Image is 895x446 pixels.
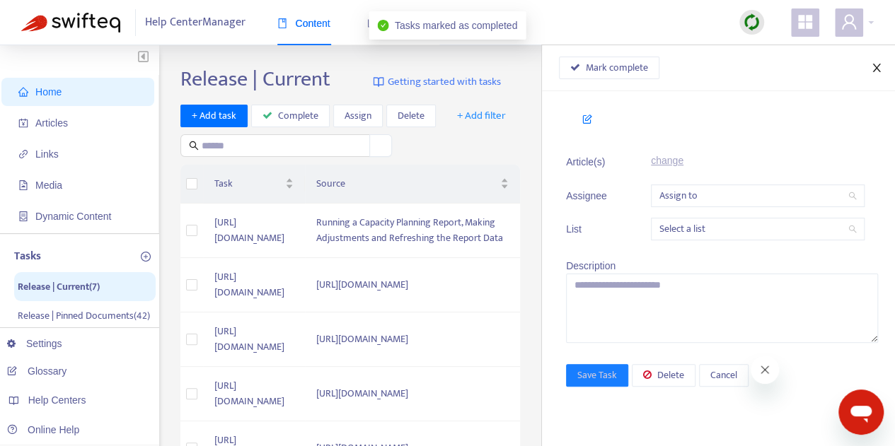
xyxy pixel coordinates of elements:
img: image-link [373,76,384,88]
span: Assignee [566,188,616,204]
button: Mark complete [559,57,659,79]
span: Tasks marked as completed [395,20,518,31]
span: Articles [35,117,68,129]
span: search [189,141,199,151]
span: close [871,62,882,74]
span: Delete [657,368,684,383]
img: Swifteq [21,13,120,33]
span: book [277,18,287,28]
span: home [18,87,28,97]
button: Delete [386,105,436,127]
span: user [841,13,858,30]
span: Description [566,260,616,271]
th: Task [203,165,305,204]
span: Hi. Need any help? [8,10,102,21]
span: Dynamic Content [35,211,111,222]
span: Source [316,176,497,192]
td: [URL][DOMAIN_NAME] [203,204,305,258]
button: Complete [251,105,330,127]
td: Running a Capacity Planning Report, Making Adjustments and Refreshing the Report Data [305,204,520,258]
td: [URL][DOMAIN_NAME] [305,258,520,312]
h2: Release | Current [180,66,330,92]
span: file-image [18,180,28,190]
img: sync.dc5367851b00ba804db3.png [743,13,761,31]
span: search [848,192,857,200]
span: appstore [797,13,814,30]
a: Settings [7,338,62,349]
td: [URL][DOMAIN_NAME] [305,367,520,421]
span: List [566,221,616,237]
span: Analytics [367,18,425,29]
p: Tasks [14,248,41,265]
span: container [18,211,28,221]
span: Article(s) [566,154,616,170]
span: Content [277,18,330,29]
span: Links [35,148,59,160]
button: Cancel [699,364,749,387]
button: + Add filter [446,105,516,127]
a: Online Help [7,424,79,435]
span: area-chart [367,18,377,28]
td: [URL][DOMAIN_NAME] [203,258,305,312]
span: Cancel [710,368,737,383]
span: link [18,149,28,159]
iframe: Button to launch messaging window [838,389,884,435]
span: check-circle [378,20,389,31]
button: Save Task [566,364,628,387]
span: plus-circle [141,252,151,262]
span: Help Center Manager [145,9,246,36]
p: Release | Current ( 7 ) [18,279,100,294]
span: search [848,225,857,233]
th: Source [305,165,520,204]
span: Complete [278,108,318,124]
span: + Add filter [457,107,506,124]
a: Getting started with tasks [373,66,501,98]
td: [URL][DOMAIN_NAME] [203,367,305,421]
a: change [651,155,683,166]
span: + Add task [192,108,236,124]
span: Home [35,86,62,98]
a: Glossary [7,365,67,377]
span: Task [214,176,282,192]
span: Getting started with tasks [388,74,501,90]
td: [URL][DOMAIN_NAME] [203,312,305,367]
span: Delete [398,108,425,124]
button: + Add task [180,105,248,127]
span: Assign [345,108,371,124]
td: [URL][DOMAIN_NAME] [305,312,520,367]
span: Media [35,180,62,191]
span: account-book [18,118,28,128]
iframe: Close message [751,356,779,384]
span: Help Centers [28,394,86,406]
button: Delete [632,364,695,387]
p: Release | Pinned Documents ( 42 ) [18,308,150,323]
button: Assign [333,105,383,127]
span: Mark complete [586,60,648,76]
button: Close [867,61,887,75]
